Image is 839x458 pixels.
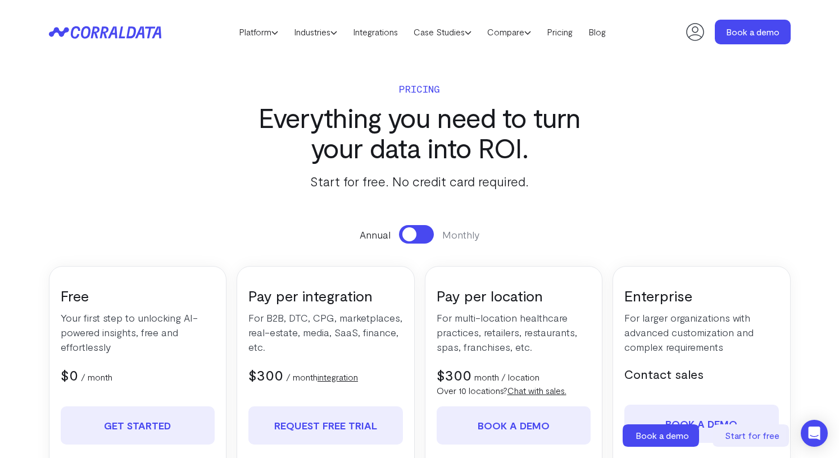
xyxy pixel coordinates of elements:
[248,310,403,354] p: For B2B, DTC, CPG, marketplaces, real-estate, media, SaaS, finance, etc.
[624,310,779,354] p: For larger organizations with advanced customization and complex requirements
[61,286,215,305] h3: Free
[237,102,602,163] h3: Everything you need to turn your data into ROI.
[581,24,614,40] a: Blog
[507,385,566,396] a: Chat with sales.
[479,24,539,40] a: Compare
[61,406,215,445] a: Get Started
[442,227,479,242] span: Monthly
[624,365,779,382] h5: Contact sales
[801,420,828,447] div: Open Intercom Messenger
[406,24,479,40] a: Case Studies
[248,286,403,305] h3: Pay per integration
[231,24,286,40] a: Platform
[61,310,215,354] p: Your first step to unlocking AI-powered insights, free and effortlessly
[318,372,358,382] a: integration
[360,227,391,242] span: Annual
[725,430,779,441] span: Start for free
[474,370,539,384] p: month / location
[636,430,689,441] span: Book a demo
[286,370,358,384] p: / month
[624,286,779,305] h3: Enterprise
[345,24,406,40] a: Integrations
[539,24,581,40] a: Pricing
[237,171,602,191] p: Start for free. No credit card required.
[715,20,791,44] a: Book a demo
[81,370,112,384] p: / month
[437,384,591,397] p: Over 10 locations?
[237,81,602,97] p: Pricing
[623,424,701,447] a: Book a demo
[437,310,591,354] p: For multi-location healthcare practices, retailers, restaurants, spas, franchises, etc.
[286,24,345,40] a: Industries
[624,405,779,443] a: Book a demo
[61,366,78,383] span: $0
[437,286,591,305] h3: Pay per location
[437,406,591,445] a: Book a demo
[248,406,403,445] a: REQUEST FREE TRIAL
[437,366,471,383] span: $300
[248,366,283,383] span: $300
[713,424,791,447] a: Start for free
